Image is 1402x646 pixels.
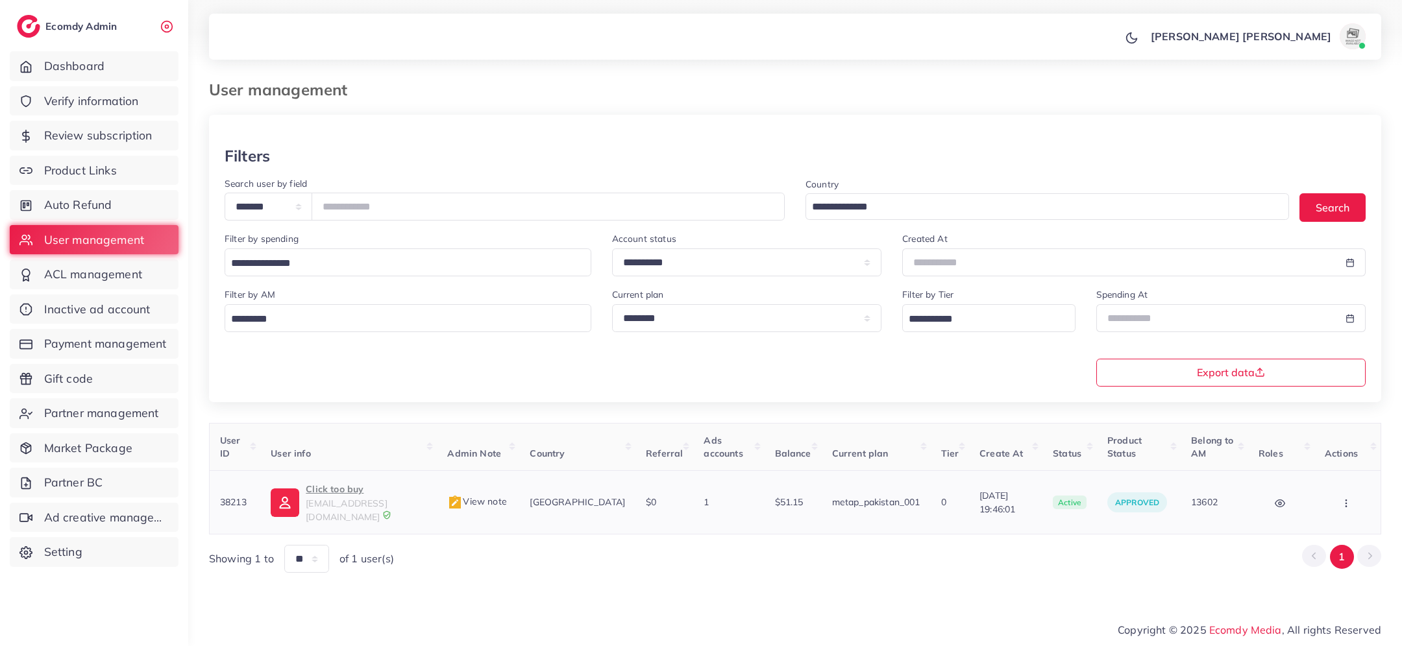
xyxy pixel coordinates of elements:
h2: Ecomdy Admin [45,20,120,32]
span: Product Links [44,162,117,179]
span: Setting [44,544,82,560]
span: Inactive ad account [44,301,151,318]
div: Search for option [225,304,591,332]
span: Market Package [44,440,132,457]
span: Partner BC [44,474,103,491]
span: Auto Refund [44,197,112,213]
a: Ad creative management [10,503,178,532]
span: Review subscription [44,127,153,144]
input: Search for option [807,197,1272,217]
a: Partner management [10,398,178,428]
input: Search for option [904,309,1058,329]
img: avatar [1340,23,1366,49]
a: Auto Refund [10,190,178,220]
div: Search for option [806,193,1289,220]
a: Market Package [10,433,178,463]
a: Payment management [10,329,178,359]
a: User management [10,225,178,255]
ul: Pagination [1302,545,1381,569]
div: Search for option [225,248,591,276]
img: logo [17,15,40,38]
a: Setting [10,537,178,567]
span: Verify information [44,93,139,110]
span: ACL management [44,266,142,283]
a: Partner BC [10,468,178,497]
input: Search for option [227,309,574,329]
a: Product Links [10,156,178,185]
span: Ad creative management [44,509,169,526]
a: logoEcomdy Admin [17,15,120,38]
span: User management [44,232,144,248]
button: Go to page 1 [1330,545,1354,569]
a: Verify information [10,86,178,116]
a: ACL management [10,259,178,289]
a: Gift code [10,364,178,394]
a: [PERSON_NAME] [PERSON_NAME]avatar [1144,23,1371,49]
a: Inactive ad account [10,294,178,324]
span: Dashboard [44,58,105,75]
a: Review subscription [10,121,178,150]
span: Gift code [44,370,93,387]
span: Partner management [44,405,159,422]
p: [PERSON_NAME] [PERSON_NAME] [1151,29,1331,44]
div: Search for option [902,304,1075,332]
a: Dashboard [10,51,178,81]
span: Payment management [44,335,167,352]
input: Search for option [227,254,574,274]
